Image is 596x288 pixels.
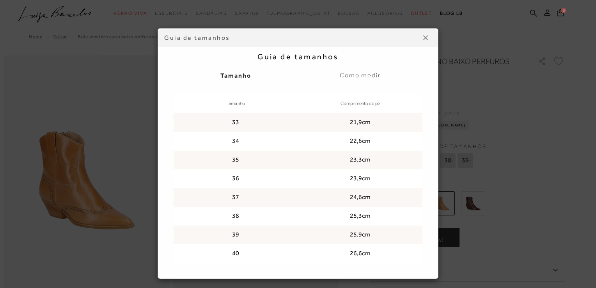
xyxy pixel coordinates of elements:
td: 23,9cm [298,169,422,188]
td: 24,6cm [298,188,422,207]
td: 21,9cm [298,113,422,132]
img: icon-close.png [423,36,428,40]
td: 37 [174,188,298,207]
td: 23,3cm [298,151,422,169]
td: 35 [174,151,298,169]
th: Comprimento do pé [298,94,422,113]
th: Tamanho [174,94,298,113]
td: 26,6cm [298,244,422,263]
label: Como medir [298,65,422,86]
td: 36 [174,169,298,188]
td: 34 [174,132,298,151]
td: 25,9cm [298,226,422,244]
label: Tamanho [174,65,298,86]
td: 40 [174,244,298,263]
td: 39 [174,226,298,244]
td: 38 [174,207,298,226]
td: 25,3cm [298,207,422,226]
td: 22,6cm [298,132,422,151]
td: 33 [174,113,298,132]
div: Guia de tamanhos [164,34,419,42]
h2: Guia de tamanhos [174,52,422,61]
